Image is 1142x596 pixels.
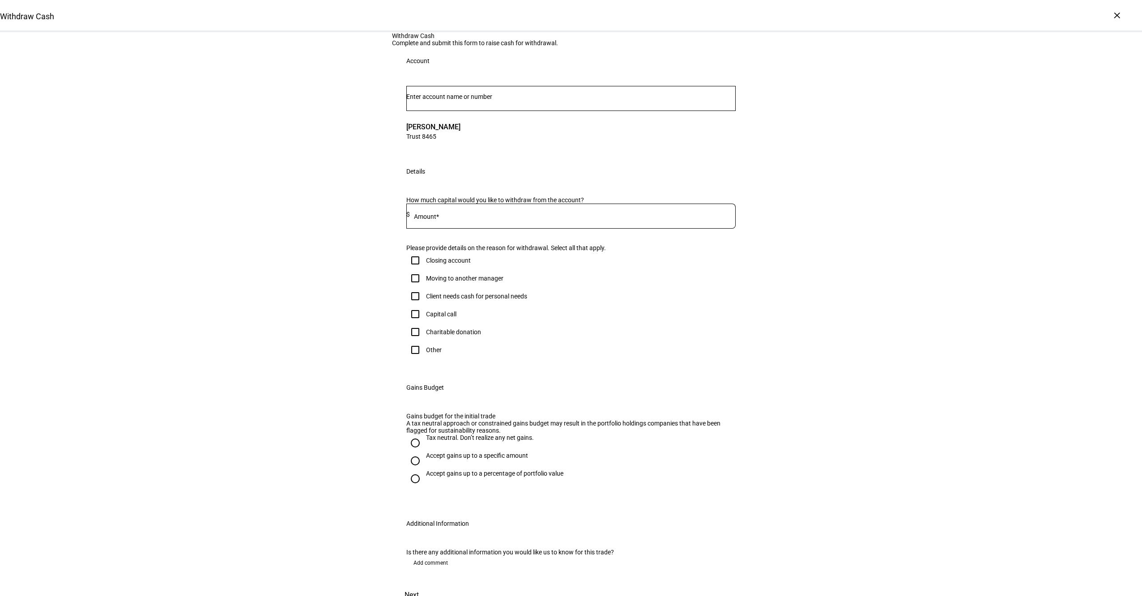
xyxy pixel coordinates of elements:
div: Client needs cash for personal needs [426,293,527,300]
div: Charitable donation [426,328,481,336]
span: $ [406,211,410,218]
span: [PERSON_NAME] [406,122,460,132]
div: Accept gains up to a specific amount [426,452,528,459]
input: Number [406,93,736,100]
div: Gains Budget [406,384,444,391]
div: Closing account [426,257,471,264]
mat-label: Amount* [414,213,439,220]
div: Gains budget for the initial trade [406,413,736,420]
div: Additional Information [406,520,469,527]
div: Is there any additional information you would like us to know for this trade? [406,549,736,556]
span: Add comment [413,556,448,570]
div: Account [406,57,430,64]
div: How much capital would you like to withdraw from the account? [406,196,736,204]
div: Withdraw Cash [392,32,750,39]
span: Trust 8465 [406,132,460,140]
div: Complete and submit this form to raise cash for withdrawal. [392,39,750,47]
div: Moving to another manager [426,275,503,282]
div: A tax neutral approach or constrained gains budget may result in the portfolio holdings companies... [406,420,736,434]
div: × [1110,8,1124,22]
div: Capital call [426,311,456,318]
div: Other [426,346,442,353]
div: Details [406,168,425,175]
button: Add comment [406,556,455,570]
div: Tax neutral. Don’t realize any net gains. [426,434,534,441]
div: Accept gains up to a percentage of portfolio value [426,470,563,477]
div: Please provide details on the reason for withdrawal. Select all that apply. [406,244,736,251]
